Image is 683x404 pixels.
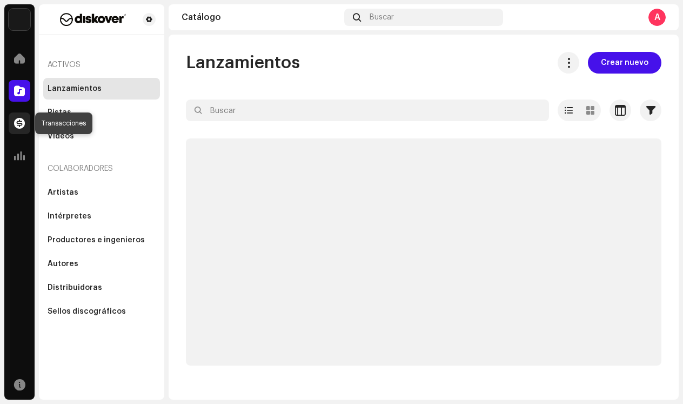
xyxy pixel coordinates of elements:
img: f29a3560-dd48-4e38-b32b-c7dc0a486f0f [48,13,138,26]
input: Buscar [186,100,549,121]
div: A [648,9,666,26]
div: Pistas [48,108,71,117]
div: Videos [48,132,74,141]
div: Artistas [48,188,78,197]
re-m-nav-item: Distribuidoras [43,277,160,299]
span: Buscar [370,13,394,22]
re-m-nav-item: Productores e ingenieros [43,229,160,251]
div: Sellos discográficos [48,307,126,316]
re-m-nav-item: Autores [43,253,160,275]
re-m-nav-item: Pistas [43,102,160,123]
re-m-nav-item: Artistas [43,182,160,203]
div: Autores [48,260,78,268]
span: Lanzamientos [186,52,300,74]
div: Intérpretes [48,212,91,221]
div: Catálogo [182,13,340,22]
re-a-nav-header: Colaboradores [43,156,160,182]
span: Crear nuevo [601,52,648,74]
img: 297a105e-aa6c-4183-9ff4-27133c00f2e2 [9,9,30,30]
re-m-nav-item: Sellos discográficos [43,301,160,322]
re-m-nav-item: Videos [43,125,160,147]
re-m-nav-item: Lanzamientos [43,78,160,100]
re-a-nav-header: Activos [43,52,160,78]
button: Crear nuevo [588,52,661,74]
div: Distribuidoras [48,283,102,292]
re-m-nav-item: Intérpretes [43,206,160,227]
div: Lanzamientos [48,84,102,93]
div: Productores e ingenieros [48,236,145,244]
